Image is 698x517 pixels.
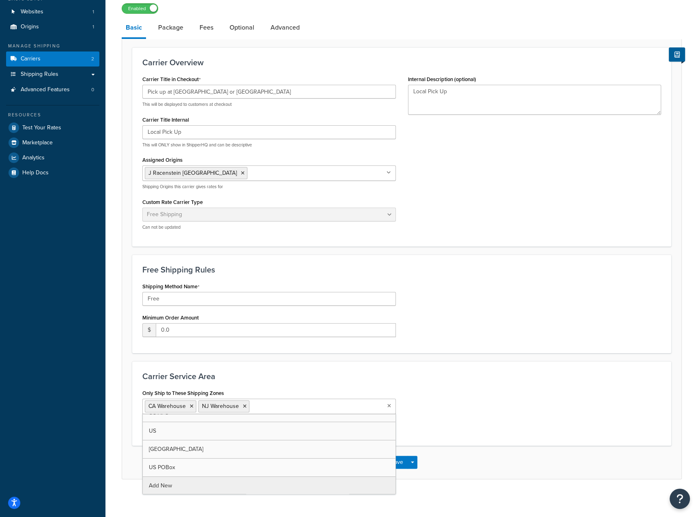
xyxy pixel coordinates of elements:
a: Marketplace [6,135,99,150]
h3: Carrier Service Area [142,372,661,381]
li: Origins [6,19,99,34]
h3: Carrier Overview [142,58,661,67]
span: Websites [21,9,43,15]
span: Help Docs [22,169,49,176]
span: [GEOGRAPHIC_DATA] [149,445,203,453]
h3: Free Shipping Rules [142,265,661,274]
button: Open Resource Center [670,489,690,509]
span: 0 [91,86,94,93]
a: Origins1 [6,19,99,34]
p: Shipping Origins this carrier gives rates for [142,184,396,190]
button: Save [386,456,408,469]
span: $ [142,323,156,337]
span: Carriers [21,56,41,62]
label: Shipping Method Name [142,283,200,290]
label: Carrier Title in Checkout [142,76,201,83]
a: Help Docs [6,165,99,180]
p: This will be displayed to customers at checkout [142,101,396,107]
span: Test Your Rates [22,124,61,131]
span: Advanced Features [21,86,70,93]
span: US [149,427,156,435]
li: Carriers [6,51,99,67]
a: Advanced [266,18,304,37]
a: Advanced Features0 [6,82,99,97]
a: Fees [195,18,217,37]
div: Resources [6,112,99,118]
span: NJ Warehouse [202,402,239,410]
a: Carriers2 [6,51,99,67]
p: This will ONLY show in ShipperHQ and can be descriptive [142,142,396,148]
li: Advanced Features [6,82,99,97]
span: 2 [91,56,94,62]
a: US POBox [143,459,395,476]
label: Only Ship to These Shipping Zones [142,390,224,396]
span: Origins [21,24,39,30]
span: CA Warehouse [148,402,186,410]
label: Assigned Origins [142,157,183,163]
label: Internal Description (optional) [408,76,476,82]
span: J Racenstein [GEOGRAPHIC_DATA] [148,169,237,177]
a: Optional [226,18,258,37]
label: Minimum Order Amount [142,315,199,321]
label: Carrier Title Internal [142,117,189,123]
label: Enabled [122,4,158,13]
span: Shipping Rules [21,71,58,78]
a: Analytics [6,150,99,165]
p: Can not be updated [142,224,396,230]
span: 1 [92,9,94,15]
a: Websites1 [6,4,99,19]
span: Add New [149,481,172,490]
li: Websites [6,4,99,19]
a: US [143,422,395,440]
a: Add New [143,477,395,495]
label: Custom Rate Carrier Type [142,199,203,205]
div: Manage Shipping [6,43,99,49]
a: Basic [122,18,146,39]
a: Test Your Rates [6,120,99,135]
textarea: Local Pick Up [408,85,661,115]
a: Package [154,18,187,37]
span: Analytics [22,154,45,161]
a: Shipping Rules [6,67,99,82]
span: US APO [149,408,169,417]
span: 1 [92,24,94,30]
a: [GEOGRAPHIC_DATA] [143,440,395,458]
span: Marketplace [22,139,53,146]
button: Show Help Docs [669,47,685,62]
span: US POBox [149,463,175,472]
